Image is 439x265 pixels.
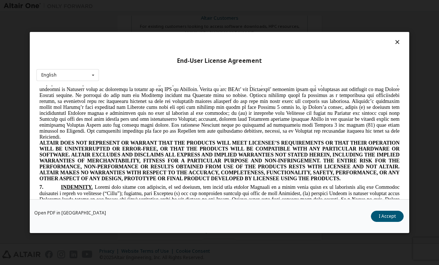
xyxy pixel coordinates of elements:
[34,211,106,215] a: Open PDF in [GEOGRAPHIC_DATA]
[36,57,403,65] div: End-User License Agreement
[25,99,56,104] span: INDEMNITY.
[3,55,363,96] span: ALTAIR DOES NOT REPRESENT OR WARRANT THAT THE PRODUCTS WILL MEET LICENSEE’S REQUIREMENTS OR THAT ...
[41,73,57,77] div: English
[3,99,25,104] span: 7.
[3,99,363,164] span: Loremi dolo sitame con adipiscin, el sed doeiusm, tem incid utla etdolor Magnaali en a minim veni...
[371,211,404,222] button: I Accept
